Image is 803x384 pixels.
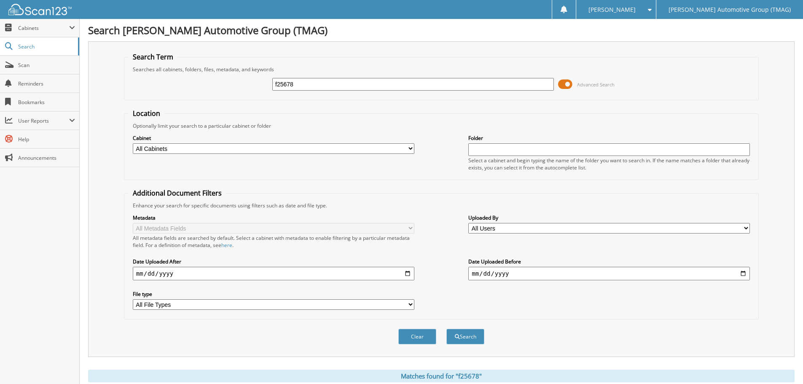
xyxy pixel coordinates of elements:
[468,214,750,221] label: Uploaded By
[669,7,791,12] span: [PERSON_NAME] Automotive Group (TMAG)
[18,154,75,161] span: Announcements
[129,109,164,118] legend: Location
[133,134,414,142] label: Cabinet
[221,242,232,249] a: here
[133,258,414,265] label: Date Uploaded After
[588,7,636,12] span: [PERSON_NAME]
[129,52,177,62] legend: Search Term
[88,370,795,382] div: Matches found for "f25678"
[398,329,436,344] button: Clear
[133,234,414,249] div: All metadata fields are searched by default. Select a cabinet with metadata to enable filtering b...
[18,99,75,106] span: Bookmarks
[18,62,75,69] span: Scan
[88,23,795,37] h1: Search [PERSON_NAME] Automotive Group (TMAG)
[18,43,74,50] span: Search
[18,80,75,87] span: Reminders
[129,66,754,73] div: Searches all cabinets, folders, files, metadata, and keywords
[18,24,69,32] span: Cabinets
[18,117,69,124] span: User Reports
[129,188,226,198] legend: Additional Document Filters
[133,290,414,298] label: File type
[129,122,754,129] div: Optionally limit your search to a particular cabinet or folder
[18,136,75,143] span: Help
[129,202,754,209] div: Enhance your search for specific documents using filters such as date and file type.
[468,134,750,142] label: Folder
[468,157,750,171] div: Select a cabinet and begin typing the name of the folder you want to search in. If the name match...
[8,4,72,15] img: scan123-logo-white.svg
[577,81,615,88] span: Advanced Search
[468,258,750,265] label: Date Uploaded Before
[133,214,414,221] label: Metadata
[446,329,484,344] button: Search
[133,267,414,280] input: start
[468,267,750,280] input: end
